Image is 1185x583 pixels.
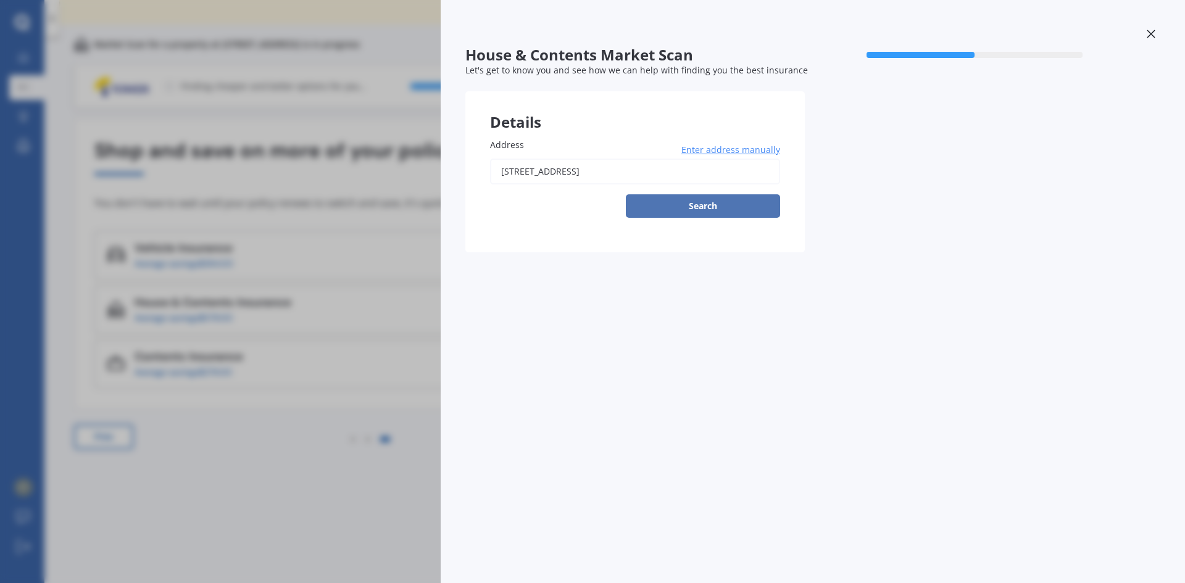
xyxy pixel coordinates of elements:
button: Search [626,194,780,218]
span: House & Contents Market Scan [465,46,805,64]
div: Details [465,91,805,128]
span: Address [490,139,524,151]
input: Enter address [490,159,780,184]
span: Let's get to know you and see how we can help with finding you the best insurance [465,64,808,76]
span: Enter address manually [681,144,780,156]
